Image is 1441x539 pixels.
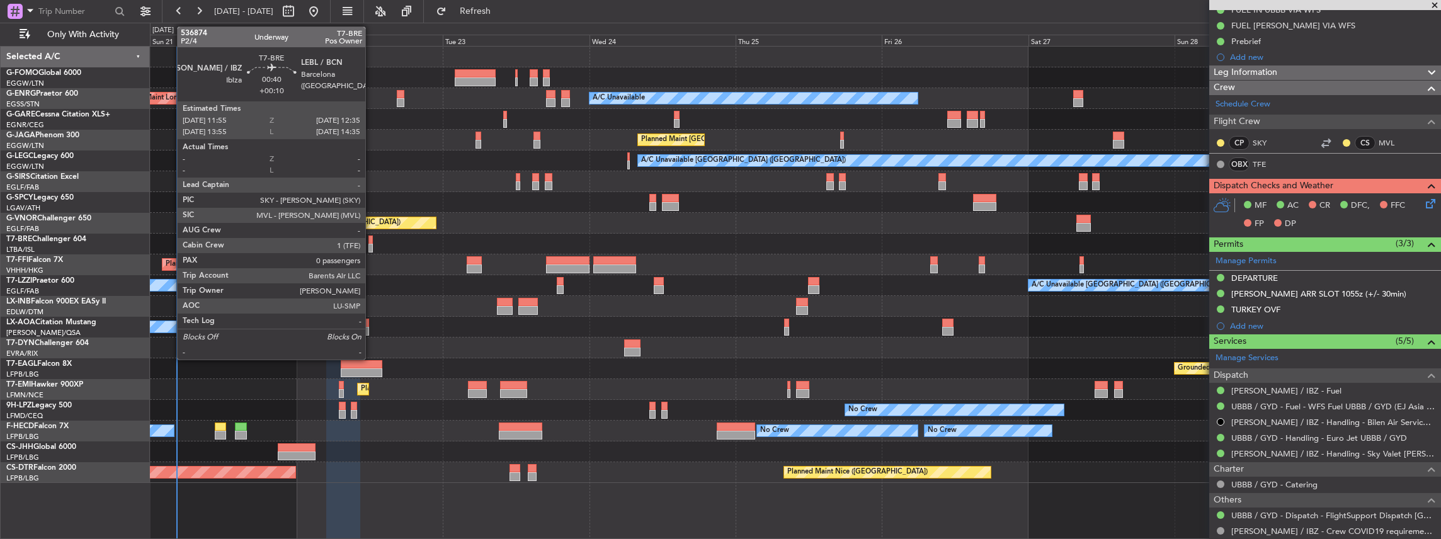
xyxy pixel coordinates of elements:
div: DEPARTURE [1231,273,1278,283]
span: Refresh [449,7,502,16]
a: T7-DYNChallenger 604 [6,339,89,347]
a: G-SIRSCitation Excel [6,173,79,181]
div: [DATE] [152,25,174,36]
a: UBBB / GYD - Dispatch - FlightSupport Dispatch [GEOGRAPHIC_DATA] [1231,510,1435,521]
span: CS-DTR [6,464,33,472]
span: [DATE] - [DATE] [214,6,273,17]
span: G-FOMO [6,69,38,77]
span: T7-FFI [6,256,28,264]
a: MVL [1379,137,1407,149]
span: LX-AOA [6,319,35,326]
span: Permits [1214,237,1243,252]
div: Thu 25 [736,35,882,46]
a: Manage Services [1216,352,1279,365]
a: T7-BREChallenger 604 [6,235,86,243]
a: VHHH/HKG [6,266,43,275]
a: EGLF/FAB [6,183,39,192]
div: Mon 22 [297,35,443,46]
span: T7-EMI [6,381,31,389]
span: T7-DYN [6,339,35,347]
span: G-SPCY [6,194,33,201]
a: EGGW/LTN [6,79,44,88]
span: Charter [1214,462,1244,477]
span: F-HECD [6,423,34,430]
div: Planned Maint Nice ([GEOGRAPHIC_DATA]) [787,463,928,482]
span: Leg Information [1214,65,1277,80]
a: G-VNORChallenger 650 [6,215,91,222]
a: [PERSON_NAME]/QSA [6,328,81,338]
div: Grounded [GEOGRAPHIC_DATA] (Al Maktoum Intl) [1178,359,1342,378]
span: 9H-LPZ [6,402,31,409]
a: G-ENRGPraetor 600 [6,90,78,98]
a: LTBA/ISL [6,245,35,254]
div: Tue 23 [443,35,589,46]
div: TURKEY OVF [1231,304,1280,315]
a: LFPB/LBG [6,474,39,483]
a: [PERSON_NAME] / IBZ - Handling - Bilen Air Service LTBA / ISL [1231,417,1435,428]
div: Sun 21 [150,35,296,46]
span: Dispatch Checks and Weather [1214,179,1333,193]
a: Schedule Crew [1216,98,1270,111]
div: A/C Unavailable [GEOGRAPHIC_DATA] ([GEOGRAPHIC_DATA]) [1032,276,1236,295]
span: Others [1214,493,1241,508]
a: TFE [1253,159,1281,170]
a: T7-EAGLFalcon 8X [6,360,72,368]
div: OBX [1229,157,1250,171]
div: Add new [1230,321,1435,331]
a: G-JAGAPhenom 300 [6,132,79,139]
div: Planned Maint [GEOGRAPHIC_DATA] ([GEOGRAPHIC_DATA]) [202,213,401,232]
a: G-SPCYLegacy 650 [6,194,74,201]
a: UBBB / GYD - Handling - Euro Jet UBBB / GYD [1231,433,1407,443]
div: Planned Maint [GEOGRAPHIC_DATA] ([GEOGRAPHIC_DATA]) [641,130,840,149]
a: LX-AOACitation Mustang [6,319,96,326]
span: T7-LZZI [6,277,32,285]
a: EGSS/STN [6,99,40,109]
input: Trip Number [38,2,111,21]
a: EVRA/RIX [6,349,38,358]
div: Sun 28 [1175,35,1321,46]
div: Planned Maint Tianjin ([GEOGRAPHIC_DATA]) [166,255,312,274]
span: CR [1319,200,1330,212]
a: EDLW/DTM [6,307,43,317]
div: Add new [1230,52,1435,62]
button: Refresh [430,1,506,21]
div: CP [1229,136,1250,150]
a: [PERSON_NAME] / IBZ - Crew COVID19 requirements [1231,526,1435,536]
a: F-HECDFalcon 7X [6,423,69,430]
a: LFPB/LBG [6,432,39,441]
button: Only With Activity [14,25,137,45]
a: EGLF/FAB [6,224,39,234]
span: MF [1255,200,1267,212]
div: Wed 24 [589,35,736,46]
span: Crew [1214,81,1235,95]
div: Prebrief [1231,36,1261,47]
div: A/C Unavailable [593,89,645,108]
a: LFMD/CEQ [6,411,43,421]
a: CS-DTRFalcon 2000 [6,464,76,472]
span: DP [1285,218,1296,230]
a: T7-EMIHawker 900XP [6,381,83,389]
a: Manage Permits [1216,255,1277,268]
a: G-GARECessna Citation XLS+ [6,111,110,118]
div: No Crew [928,421,957,440]
a: 9H-LPZLegacy 500 [6,402,72,409]
a: G-LEGCLegacy 600 [6,152,74,160]
div: No Crew [848,400,877,419]
a: SKY [1253,137,1281,149]
span: G-VNOR [6,215,37,222]
div: A/C Unavailable [GEOGRAPHIC_DATA] ([GEOGRAPHIC_DATA]) [641,151,846,170]
span: Dispatch [1214,368,1248,383]
div: Planned Maint [GEOGRAPHIC_DATA] [361,380,481,399]
span: G-ENRG [6,90,36,98]
a: T7-LZZIPraetor 600 [6,277,74,285]
span: (5/5) [1396,334,1414,348]
span: G-JAGA [6,132,35,139]
div: Sat 27 [1028,35,1175,46]
a: LFPB/LBG [6,453,39,462]
a: [PERSON_NAME] / IBZ - Fuel [1231,385,1341,396]
div: FUEL [PERSON_NAME] VIA WFS [1231,20,1355,31]
span: T7-EAGL [6,360,37,368]
div: FUEL IN UBBB VIA WFS [1231,4,1321,15]
span: G-SIRS [6,173,30,181]
a: T7-FFIFalcon 7X [6,256,63,264]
